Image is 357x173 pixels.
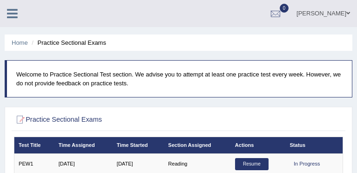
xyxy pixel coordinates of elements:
[14,114,218,126] h2: Practice Sectional Exams
[12,39,28,46] a: Home
[290,158,324,170] div: In Progress
[16,70,343,88] p: Welcome to Practice Sectional Test section. We advise you to attempt at least one practice test e...
[231,137,286,153] th: Actions
[14,137,54,153] th: Test Title
[29,38,106,47] li: Practice Sectional Exams
[164,137,231,153] th: Section Assigned
[280,4,289,13] span: 0
[54,137,112,153] th: Time Assigned
[285,137,343,153] th: Status
[112,137,163,153] th: Time Started
[235,158,269,170] a: Resume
